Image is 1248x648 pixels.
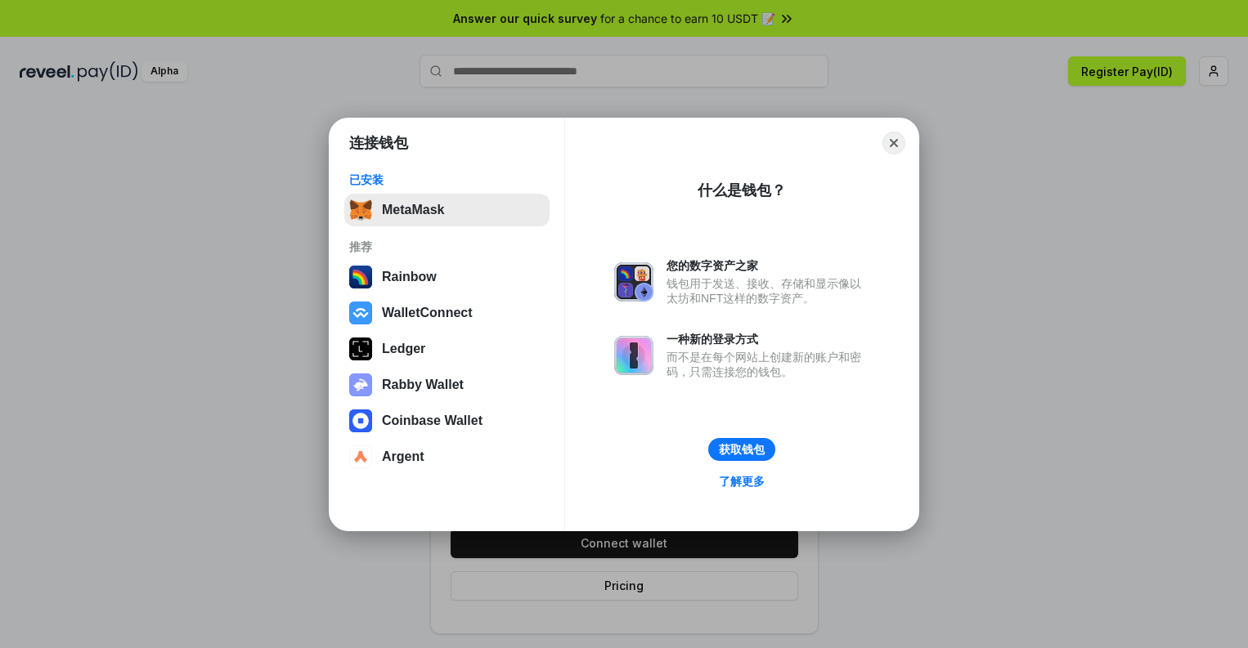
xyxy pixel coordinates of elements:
div: 一种新的登录方式 [667,332,869,346]
img: svg+xml,%3Csvg%20xmlns%3D%22http%3A%2F%2Fwww.w3.org%2F2000%2Fsvg%22%20width%3D%2228%22%20height%3... [349,337,372,360]
button: Argent [344,440,550,473]
img: svg+xml,%3Csvg%20width%3D%2228%22%20height%3D%2228%22%20viewBox%3D%220%200%2028%2028%22%20fill%3D... [349,302,372,324]
img: svg+xml,%3Csvg%20xmlns%3D%22http%3A%2F%2Fwww.w3.org%2F2000%2Fsvg%22%20fill%3D%22none%22%20viewBox... [349,373,372,396]
button: Close [882,132,905,154]
div: 您的数字资产之家 [667,258,869,273]
a: 了解更多 [709,471,774,492]
div: 钱包用于发送、接收、存储和显示像以太坊和NFT这样的数字资产。 [667,276,869,306]
button: Rabby Wallet [344,369,550,401]
h1: 连接钱包 [349,133,408,153]
button: Ledger [344,333,550,365]
div: Ledger [382,342,425,356]
img: svg+xml,%3Csvg%20width%3D%2228%22%20height%3D%2228%22%20viewBox%3D%220%200%2028%2028%22%20fill%3D... [349,445,372,468]
img: svg+xml,%3Csvg%20xmlns%3D%22http%3A%2F%2Fwww.w3.org%2F2000%2Fsvg%22%20fill%3D%22none%22%20viewBox... [614,336,653,375]
div: Rainbow [382,270,437,284]
button: WalletConnect [344,297,550,329]
button: Coinbase Wallet [344,404,550,437]
img: svg+xml,%3Csvg%20width%3D%2228%22%20height%3D%2228%22%20viewBox%3D%220%200%2028%2028%22%20fill%3D... [349,409,372,432]
div: WalletConnect [382,306,473,320]
button: MetaMask [344,194,550,226]
img: svg+xml,%3Csvg%20fill%3D%22none%22%20height%3D%2233%22%20viewBox%3D%220%200%2035%2033%22%20width%... [349,199,372,221]
div: 什么是钱包？ [698,181,786,200]
div: 已安装 [349,172,545,187]
img: svg+xml,%3Csvg%20xmlns%3D%22http%3A%2F%2Fwww.w3.org%2F2000%2Fsvg%22%20fill%3D%22none%22%20viewBox... [614,262,653,302]
div: 了解更多 [719,474,765,489]
div: 推荐 [349,239,545,254]
div: 而不是在每个网站上创建新的账户和密码，只需连接您的钱包。 [667,350,869,379]
img: svg+xml,%3Csvg%20width%3D%22120%22%20height%3D%22120%22%20viewBox%3D%220%200%20120%20120%22%20fil... [349,266,372,288]
div: 获取钱包 [719,442,765,457]
div: Argent [382,449,424,464]
div: MetaMask [382,203,444,217]
button: Rainbow [344,261,550,293]
div: Coinbase Wallet [382,413,483,428]
div: Rabby Wallet [382,378,464,392]
button: 获取钱包 [708,438,775,461]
